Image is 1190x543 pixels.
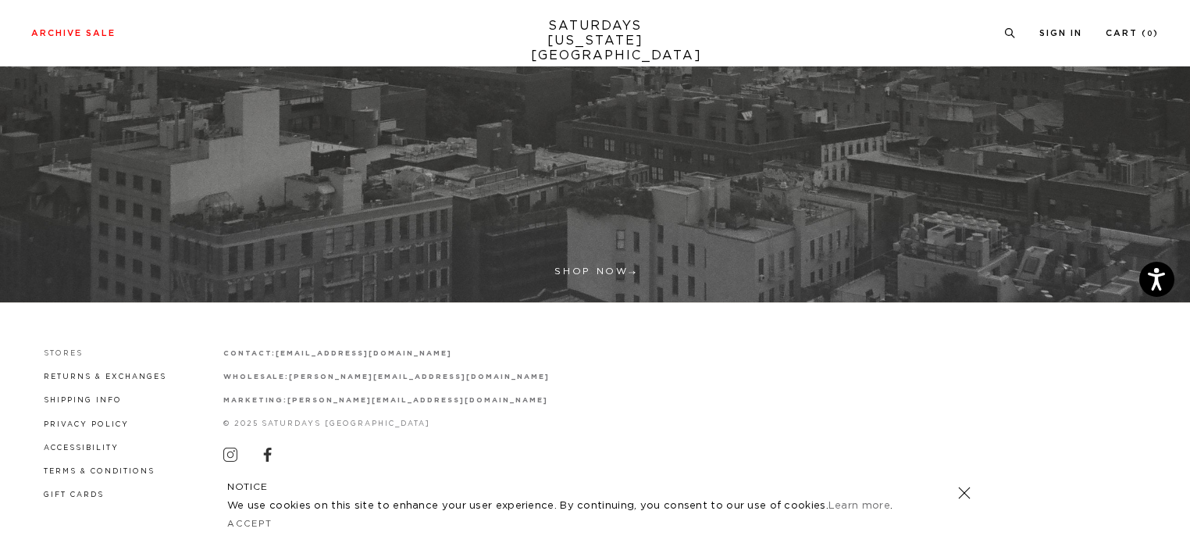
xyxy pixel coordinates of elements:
[227,480,963,494] h5: NOTICE
[223,418,550,430] p: © 2025 Saturdays [GEOGRAPHIC_DATA]
[1039,29,1082,38] a: Sign In
[223,350,276,357] strong: contact:
[227,498,907,514] p: We use cookies on this site to enhance your user experience. By continuing, you consent to our us...
[44,373,166,380] a: Returns & Exchanges
[828,501,890,511] a: Learn more
[44,445,119,452] a: Accessibility
[31,29,116,38] a: Archive Sale
[44,468,155,475] a: Terms & Conditions
[1147,30,1153,38] small: 0
[287,397,547,404] a: [PERSON_NAME][EMAIL_ADDRESS][DOMAIN_NAME]
[223,373,290,380] strong: wholesale:
[276,350,451,357] a: [EMAIL_ADDRESS][DOMAIN_NAME]
[44,491,104,498] a: Gift Cards
[531,19,660,63] a: SATURDAYS[US_STATE][GEOGRAPHIC_DATA]
[223,397,288,404] strong: marketing:
[227,520,273,528] a: Accept
[1106,29,1159,38] a: Cart (0)
[44,350,83,357] a: Stores
[44,397,122,404] a: Shipping Info
[44,421,129,428] a: Privacy Policy
[289,373,549,380] a: [PERSON_NAME][EMAIL_ADDRESS][DOMAIN_NAME]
